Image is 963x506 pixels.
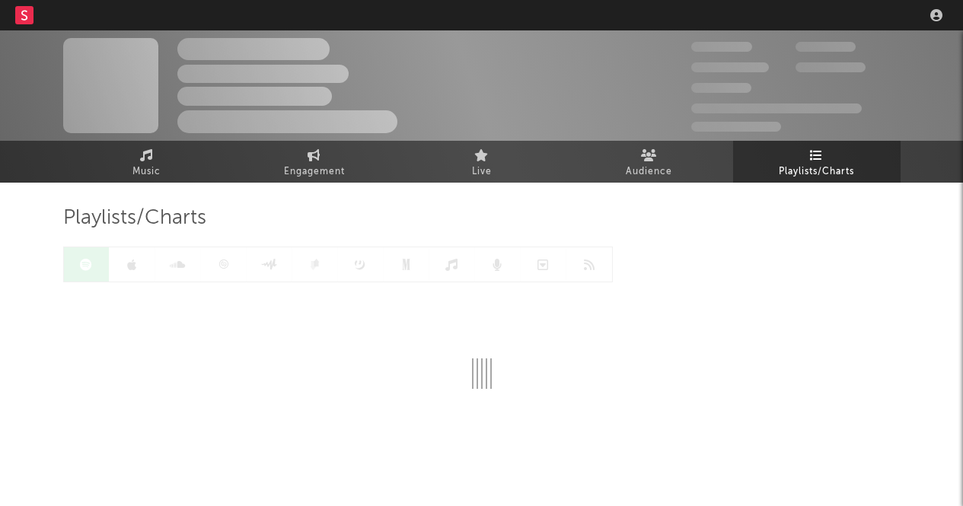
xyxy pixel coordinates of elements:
a: Music [63,141,231,183]
span: 100.000 [796,42,856,52]
span: Engagement [284,163,345,181]
a: Audience [566,141,733,183]
span: Live [472,163,492,181]
a: Live [398,141,566,183]
span: Audience [626,163,672,181]
span: Music [132,163,161,181]
span: Jump Score: 85.0 [691,122,781,132]
span: 50.000.000 Monthly Listeners [691,103,862,113]
span: Playlists/Charts [779,163,854,181]
a: Playlists/Charts [733,141,901,183]
span: 100.000 [691,83,751,93]
span: 50.000.000 [691,62,769,72]
a: Engagement [231,141,398,183]
span: 1.000.000 [796,62,866,72]
span: Playlists/Charts [63,209,206,228]
span: 300.000 [691,42,752,52]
